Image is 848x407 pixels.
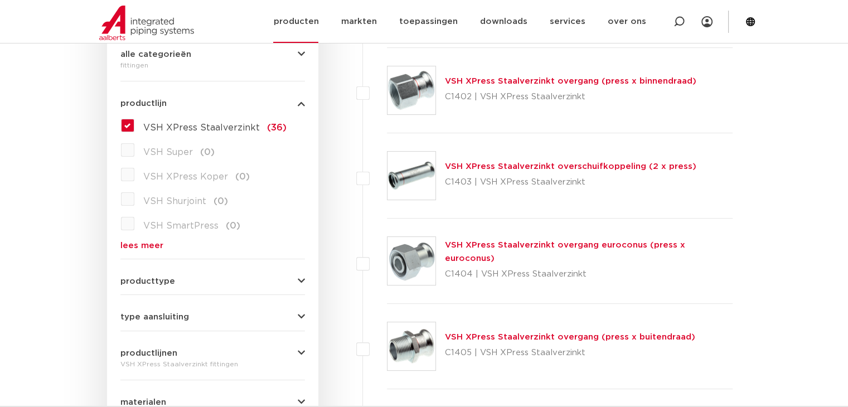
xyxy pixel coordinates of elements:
[445,344,695,362] p: C1405 | VSH XPress Staalverzinkt
[120,349,305,357] button: productlijnen
[445,333,695,341] a: VSH XPress Staalverzinkt overgang (press x buitendraad)
[200,148,215,157] span: (0)
[120,59,305,72] div: fittingen
[120,349,177,357] span: productlijnen
[120,398,166,406] span: materialen
[226,221,240,230] span: (0)
[120,313,305,321] button: type aansluiting
[387,322,435,370] img: Thumbnail for VSH XPress Staalverzinkt overgang (press x buitendraad)
[445,173,696,191] p: C1403 | VSH XPress Staalverzinkt
[120,398,305,406] button: materialen
[445,88,696,106] p: C1402 | VSH XPress Staalverzinkt
[445,77,696,85] a: VSH XPress Staalverzinkt overgang (press x binnendraad)
[445,265,733,283] p: C1404 | VSH XPress Staalverzinkt
[235,172,250,181] span: (0)
[120,99,305,108] button: productlijn
[120,357,305,371] div: VSH XPress Staalverzinkt fittingen
[120,277,305,285] button: producttype
[214,197,228,206] span: (0)
[387,237,435,285] img: Thumbnail for VSH XPress Staalverzinkt overgang euroconus (press x euroconus)
[445,241,685,263] a: VSH XPress Staalverzinkt overgang euroconus (press x euroconus)
[387,152,435,200] img: Thumbnail for VSH XPress Staalverzinkt overschuifkoppeling (2 x press)
[120,50,305,59] button: alle categorieën
[143,197,206,206] span: VSH Shurjoint
[120,99,167,108] span: productlijn
[120,313,189,321] span: type aansluiting
[143,123,260,132] span: VSH XPress Staalverzinkt
[143,221,219,230] span: VSH SmartPress
[445,162,696,171] a: VSH XPress Staalverzinkt overschuifkoppeling (2 x press)
[387,66,435,114] img: Thumbnail for VSH XPress Staalverzinkt overgang (press x binnendraad)
[120,50,191,59] span: alle categorieën
[143,148,193,157] span: VSH Super
[143,172,228,181] span: VSH XPress Koper
[120,241,305,250] a: lees meer
[267,123,287,132] span: (36)
[120,277,175,285] span: producttype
